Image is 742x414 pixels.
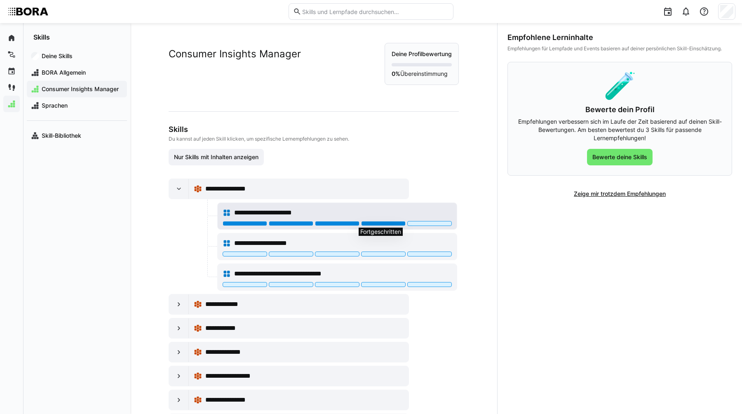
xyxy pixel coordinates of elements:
span: Consumer Insights Manager [40,85,123,93]
span: Nur Skills mit Inhalten anzeigen [173,153,260,161]
span: Sprachen [40,101,123,110]
h3: Skills [169,125,457,134]
span: Zeige mir trotzdem Empfehlungen [573,190,667,198]
button: Bewerte deine Skills [587,149,653,165]
strong: 0% [392,70,400,77]
p: Fortgeschritten [360,228,401,235]
p: Empfehlungen verbessern sich im Laufe der Zeit basierend auf deinen Skill-Bewertungen. Am besten ... [518,118,722,142]
div: Empfehlungen für Lernpfade und Events basieren auf deiner persönlichen Skill-Einschätzung. [507,45,732,52]
span: BORA Allgemein [40,68,123,77]
button: Nur Skills mit Inhalten anzeigen [169,149,264,165]
h3: Bewerte dein Profil [518,105,722,114]
p: Du kannst auf jeden Skill klicken, um spezifische Lernempfehlungen zu sehen. [169,136,457,142]
input: Skills und Lernpfade durchsuchen… [301,8,449,15]
p: Übereinstimmung [392,70,452,78]
button: Zeige mir trotzdem Empfehlungen [568,186,671,202]
div: 🧪 [518,72,722,99]
span: Bewerte deine Skills [591,153,648,161]
div: Empfohlene Lerninhalte [507,33,732,42]
p: Deine Profilbewertung [392,50,452,58]
h2: Consumer Insights Manager [169,48,301,60]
